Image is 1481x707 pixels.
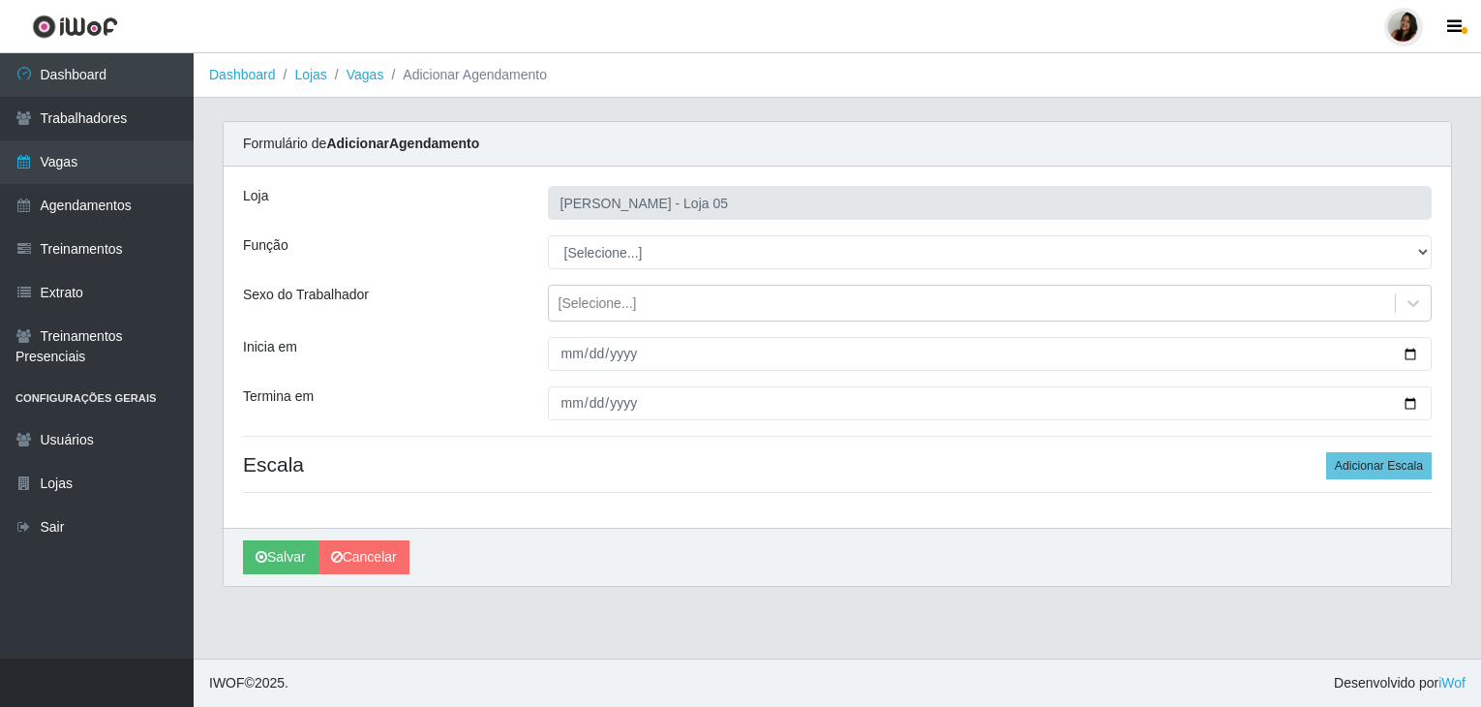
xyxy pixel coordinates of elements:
a: Lojas [294,67,326,82]
a: iWof [1438,675,1466,691]
div: Formulário de [224,122,1451,167]
a: Dashboard [209,67,276,82]
h4: Escala [243,452,1432,476]
label: Loja [243,186,268,206]
span: IWOF [209,675,245,691]
div: [Selecione...] [559,293,637,314]
nav: breadcrumb [194,53,1481,98]
button: Adicionar Escala [1326,452,1432,479]
span: Desenvolvido por [1334,673,1466,693]
label: Função [243,235,288,256]
span: © 2025 . [209,673,288,693]
a: Vagas [347,67,384,82]
label: Inicia em [243,337,297,357]
label: Sexo do Trabalhador [243,285,369,305]
img: CoreUI Logo [32,15,118,39]
input: 00/00/0000 [548,337,1433,371]
input: 00/00/0000 [548,386,1433,420]
label: Termina em [243,386,314,407]
a: Cancelar [318,540,409,574]
button: Salvar [243,540,318,574]
li: Adicionar Agendamento [383,65,547,85]
strong: Adicionar Agendamento [326,136,479,151]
